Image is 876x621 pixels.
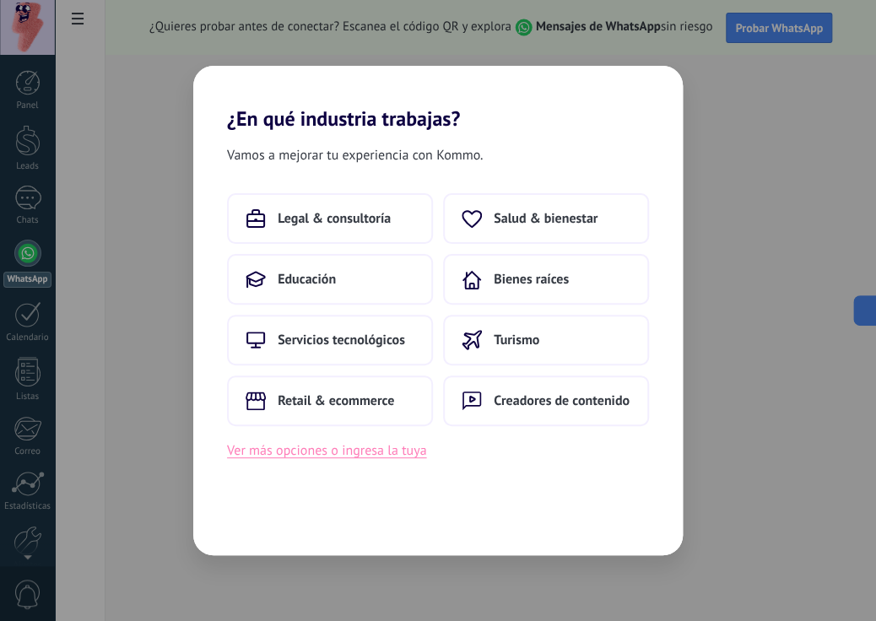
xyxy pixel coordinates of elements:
[443,193,649,244] button: Salud & bienestar
[278,271,336,288] span: Educación
[227,375,433,426] button: Retail & ecommerce
[227,254,433,305] button: Educación
[227,144,483,166] span: Vamos a mejorar tu experiencia con Kommo.
[443,315,649,365] button: Turismo
[494,271,569,288] span: Bienes raíces
[494,332,539,348] span: Turismo
[278,332,405,348] span: Servicios tecnológicos
[494,392,630,409] span: Creadores de contenido
[278,210,391,227] span: Legal & consultoría
[278,392,394,409] span: Retail & ecommerce
[193,66,683,131] h2: ¿En qué industria trabajas?
[227,440,426,462] button: Ver más opciones o ingresa la tuya
[227,315,433,365] button: Servicios tecnológicos
[227,193,433,244] button: Legal & consultoría
[494,210,598,227] span: Salud & bienestar
[443,254,649,305] button: Bienes raíces
[443,375,649,426] button: Creadores de contenido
